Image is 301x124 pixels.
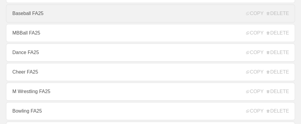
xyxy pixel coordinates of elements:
[6,24,295,42] a: MBBall FA25
[246,50,263,55] span: COPY
[267,11,289,16] span: DELETE
[6,44,295,62] a: Dance FA25
[6,83,295,101] a: M Wrestling FA25
[6,5,295,23] a: Baseball FA25
[267,50,289,55] span: DELETE
[246,30,263,36] span: COPY
[6,102,295,120] a: Bowling FA25
[193,55,301,124] iframe: Chat Widget
[246,11,263,16] span: COPY
[6,63,295,81] a: Cheer FA25
[267,30,289,36] span: DELETE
